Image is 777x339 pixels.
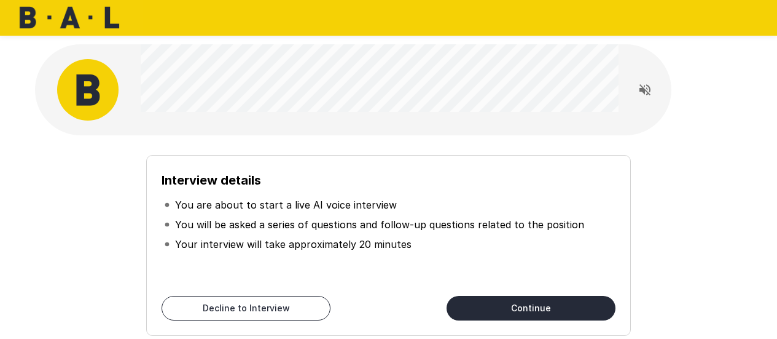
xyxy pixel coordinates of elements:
p: You will be asked a series of questions and follow-up questions related to the position [175,217,584,232]
button: Continue [447,296,615,321]
p: Your interview will take approximately 20 minutes [175,237,412,252]
button: Read questions aloud [633,78,657,102]
img: bal_avatar.png [57,59,119,121]
button: Decline to Interview [162,296,330,321]
p: You are about to start a live AI voice interview [175,197,397,212]
b: Interview details [162,173,261,188]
